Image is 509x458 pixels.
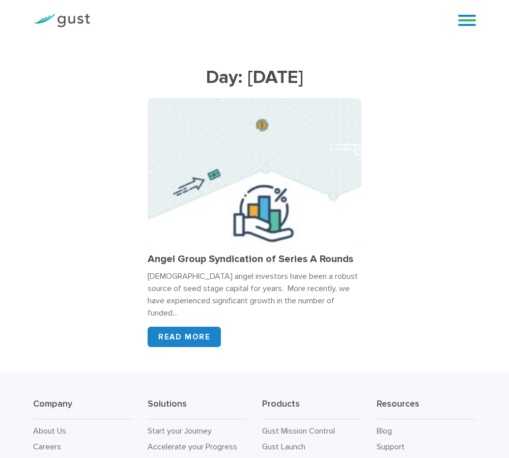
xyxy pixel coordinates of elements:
[148,253,353,265] a: Angel Group Syndication of Series A Rounds
[33,426,66,436] a: About Us
[148,98,361,248] img: Valuation. You keep using that word. I do not think it means what you think it means.
[377,398,476,419] h3: Resources
[148,270,361,319] div: [DEMOGRAPHIC_DATA] angel investors have been a robust source of seed stage capital for years. Mor...
[33,442,61,451] a: Careers
[262,398,361,419] h3: Products
[148,442,237,451] a: Accelerate your Progress
[377,426,392,436] a: Blog
[33,398,132,419] h3: Company
[33,66,476,88] h1: Day: [DATE]
[377,442,405,451] a: Support
[33,14,90,27] img: Gust Logo
[148,327,221,347] a: Read More
[148,398,247,419] h3: Solutions
[262,442,305,451] a: Gust Launch
[262,426,335,436] a: Gust Mission Control
[148,426,212,436] a: Start your Journey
